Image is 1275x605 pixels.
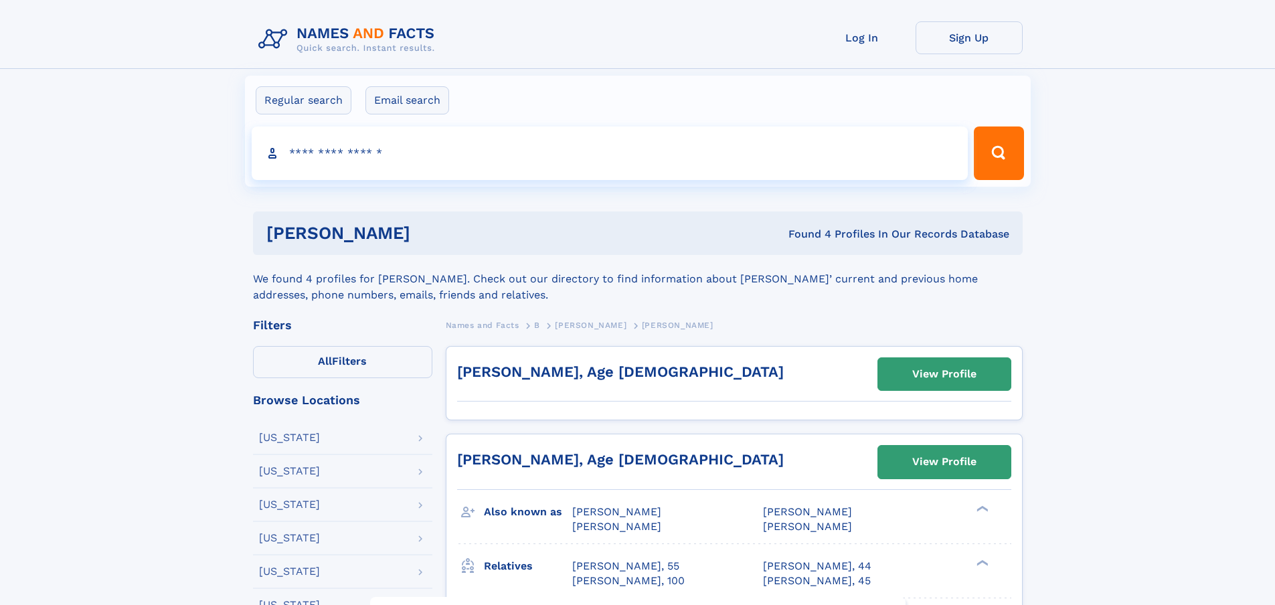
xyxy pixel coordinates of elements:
div: [US_STATE] [259,432,320,443]
input: search input [252,126,968,180]
div: [US_STATE] [259,466,320,477]
div: [US_STATE] [259,566,320,577]
div: Found 4 Profiles In Our Records Database [599,227,1009,242]
a: [PERSON_NAME] [555,317,626,333]
div: View Profile [912,446,976,477]
a: [PERSON_NAME], Age [DEMOGRAPHIC_DATA] [457,451,784,468]
label: Email search [365,86,449,114]
label: Filters [253,346,432,378]
div: Filters [253,319,432,331]
button: Search Button [974,126,1023,180]
span: [PERSON_NAME] [572,520,661,533]
span: [PERSON_NAME] [763,520,852,533]
a: [PERSON_NAME], 55 [572,559,679,574]
div: View Profile [912,359,976,390]
div: We found 4 profiles for [PERSON_NAME]. Check out our directory to find information about [PERSON_... [253,255,1023,303]
a: [PERSON_NAME], 44 [763,559,871,574]
a: [PERSON_NAME], Age [DEMOGRAPHIC_DATA] [457,363,784,380]
a: B [534,317,540,333]
a: Log In [809,21,916,54]
span: All [318,355,332,367]
div: [US_STATE] [259,533,320,543]
span: [PERSON_NAME] [555,321,626,330]
a: Names and Facts [446,317,519,333]
span: B [534,321,540,330]
h3: Relatives [484,555,572,578]
a: View Profile [878,446,1011,478]
span: [PERSON_NAME] [572,505,661,518]
a: Sign Up [916,21,1023,54]
img: Logo Names and Facts [253,21,446,58]
span: [PERSON_NAME] [763,505,852,518]
div: ❯ [973,504,989,513]
a: [PERSON_NAME], 100 [572,574,685,588]
div: [US_STATE] [259,499,320,510]
div: Browse Locations [253,394,432,406]
label: Regular search [256,86,351,114]
h1: [PERSON_NAME] [266,225,600,242]
span: [PERSON_NAME] [642,321,713,330]
a: View Profile [878,358,1011,390]
div: ❯ [973,558,989,567]
h3: Also known as [484,501,572,523]
a: [PERSON_NAME], 45 [763,574,871,588]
